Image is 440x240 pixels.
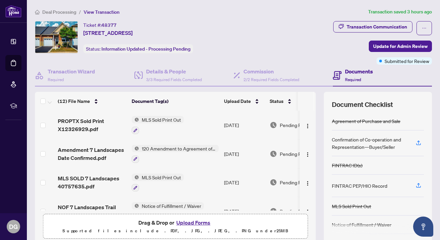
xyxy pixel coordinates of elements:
[332,117,400,125] div: Agreement of Purchase and Sale
[280,207,313,215] span: Pending Review
[101,46,190,52] span: Information Updated - Processing Pending
[332,136,408,151] div: Confirmation of Co-operation and Representation—Buyer/Seller
[132,116,184,134] button: Status IconMLS Sold Print Out
[35,21,78,53] img: IMG-X12326929_1.jpg
[221,92,267,111] th: Upload Date
[345,77,361,82] span: Required
[347,21,407,32] div: Transaction Communication
[79,8,81,16] li: /
[280,150,313,158] span: Pending Review
[132,145,219,163] button: Status Icon120 Amendment to Agreement of Purchase and Sale
[270,121,277,129] img: Document Status
[9,222,18,231] span: DG
[270,207,277,215] img: Document Status
[221,139,267,168] td: [DATE]
[132,116,139,123] img: Status Icon
[42,9,76,15] span: Deal Processing
[48,77,64,82] span: Required
[302,206,313,217] button: Logo
[43,214,307,239] span: Drag & Drop orUpload FormsSupported files include .PDF, .JPG, .JPEG, .PNG under25MB
[47,227,303,235] p: Supported files include .PDF, .JPG, .JPEG, .PNG under 25 MB
[58,203,126,219] span: NOF 7 Landscapes Trail 8182025 Status.pdf
[302,120,313,130] button: Logo
[5,5,21,17] img: logo
[270,179,277,186] img: Document Status
[55,92,129,111] th: (12) File Name
[132,174,139,181] img: Status Icon
[270,98,283,105] span: Status
[146,67,202,75] h4: Details & People
[332,221,391,228] div: Notice of Fulfillment / Waiver
[174,218,212,227] button: Upload Forms
[345,67,373,75] h4: Documents
[332,202,371,210] div: MLS Sold Print Out
[139,174,184,181] span: MLS Sold Print Out
[101,22,117,28] span: 48377
[132,202,139,209] img: Status Icon
[139,145,219,152] span: 120 Amendment to Agreement of Purchase and Sale
[58,98,90,105] span: (12) File Name
[280,121,313,129] span: Pending Review
[146,77,202,82] span: 3/3 Required Fields Completed
[132,145,139,152] img: Status Icon
[368,8,432,16] article: Transaction saved 3 hours ago
[221,168,267,197] td: [DATE]
[333,21,412,33] button: Transaction Communication
[35,10,40,14] span: home
[58,174,126,190] span: MLS SOLD 7 Landscapes 40757635.pdf
[305,209,310,215] img: Logo
[280,179,313,186] span: Pending Review
[332,100,393,109] span: Document Checklist
[270,150,277,158] img: Document Status
[83,29,133,37] span: [STREET_ADDRESS]
[132,174,184,192] button: Status IconMLS Sold Print Out
[139,116,184,123] span: MLS Sold Print Out
[139,202,204,209] span: Notice of Fulfillment / Waiver
[267,92,324,111] th: Status
[302,148,313,159] button: Logo
[221,111,267,139] td: [DATE]
[332,162,362,169] div: FINTRAC ID(s)
[83,21,117,29] div: Ticket #:
[332,182,387,189] div: FINTRAC PEP/HIO Record
[48,67,95,75] h4: Transaction Wizard
[373,41,428,52] span: Update for Admin Review
[83,44,193,53] div: Status:
[138,218,212,227] span: Drag & Drop or
[369,41,432,52] button: Update for Admin Review
[244,67,299,75] h4: Commission
[132,202,204,220] button: Status IconNotice of Fulfillment / Waiver
[305,181,310,186] img: Logo
[221,197,267,226] td: [DATE]
[224,98,251,105] span: Upload Date
[302,177,313,188] button: Logo
[385,57,429,65] span: Submitted for Review
[129,92,221,111] th: Document Tag(s)
[84,9,120,15] span: View Transaction
[58,117,126,133] span: PROPTX Sold Print X12326929.pdf
[422,26,427,31] span: ellipsis
[244,77,299,82] span: 2/2 Required Fields Completed
[413,217,433,237] button: Open asap
[305,152,310,157] img: Logo
[305,123,310,129] img: Logo
[58,146,126,162] span: Amendment 7 Landscapes Date Confirmed.pdf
